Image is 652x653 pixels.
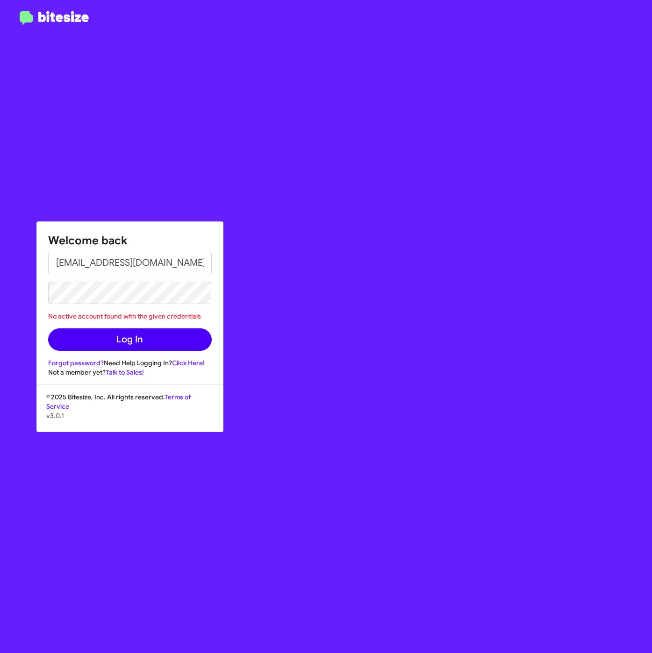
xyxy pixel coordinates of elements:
[48,358,212,368] div: Need Help Logging In?
[48,312,212,321] div: No active account found with the given credentials
[46,411,214,420] p: v3.0.1
[48,328,212,351] button: Log In
[172,359,205,367] a: Click Here!
[48,359,104,367] a: Forgot password?
[37,392,223,432] div: © 2025 Bitesize, Inc. All rights reserved.
[46,393,191,411] a: Terms of Service
[48,368,212,377] div: Not a member yet?
[48,252,212,274] input: Email address
[48,233,212,248] h1: Welcome back
[106,368,144,376] a: Talk to Sales!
